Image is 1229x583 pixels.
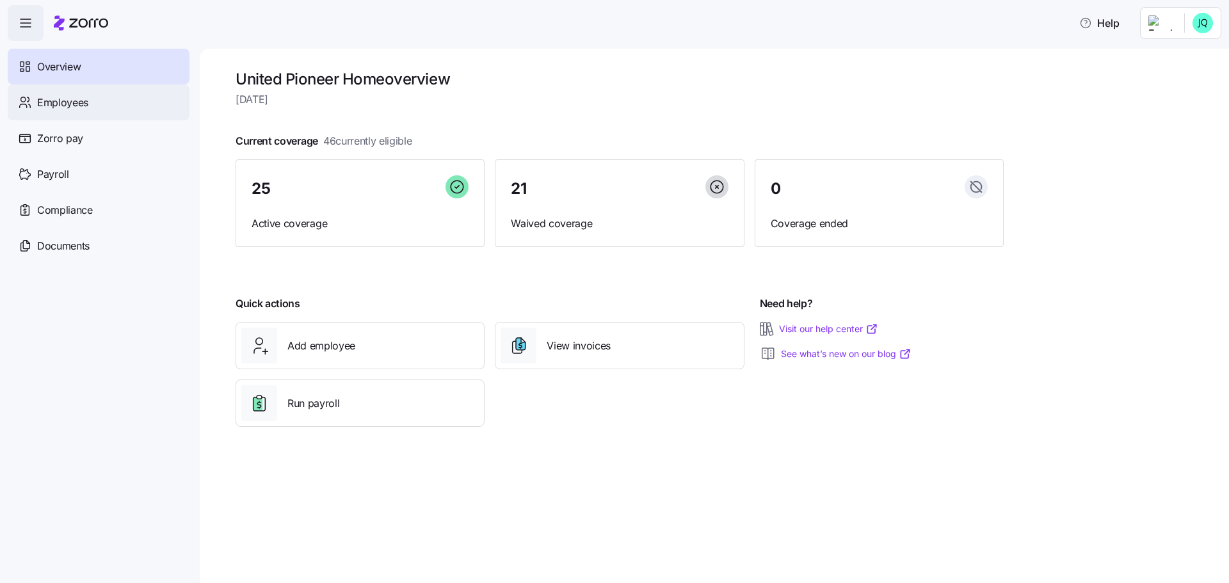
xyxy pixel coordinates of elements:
[771,216,988,232] span: Coverage ended
[511,216,728,232] span: Waived coverage
[37,238,90,254] span: Documents
[547,338,611,354] span: View invoices
[37,202,93,218] span: Compliance
[37,59,81,75] span: Overview
[252,181,270,196] span: 25
[236,296,300,312] span: Quick actions
[771,181,781,196] span: 0
[8,192,189,228] a: Compliance
[323,133,412,149] span: 46 currently eligible
[8,120,189,156] a: Zorro pay
[8,84,189,120] a: Employees
[781,347,912,360] a: See what’s new on our blog
[252,216,469,232] span: Active coverage
[37,131,83,147] span: Zorro pay
[779,323,878,335] a: Visit our help center
[236,92,1004,108] span: [DATE]
[8,228,189,264] a: Documents
[1079,15,1120,31] span: Help
[1069,10,1130,36] button: Help
[8,49,189,84] a: Overview
[37,166,69,182] span: Payroll
[511,181,526,196] span: 21
[37,95,88,111] span: Employees
[236,133,412,149] span: Current coverage
[1148,15,1174,31] img: Employer logo
[287,395,339,411] span: Run payroll
[760,296,813,312] span: Need help?
[8,156,189,192] a: Payroll
[1193,13,1213,33] img: 4b8e4801d554be10763704beea63fd77
[287,338,355,354] span: Add employee
[236,69,1004,89] h1: United Pioneer Home overview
